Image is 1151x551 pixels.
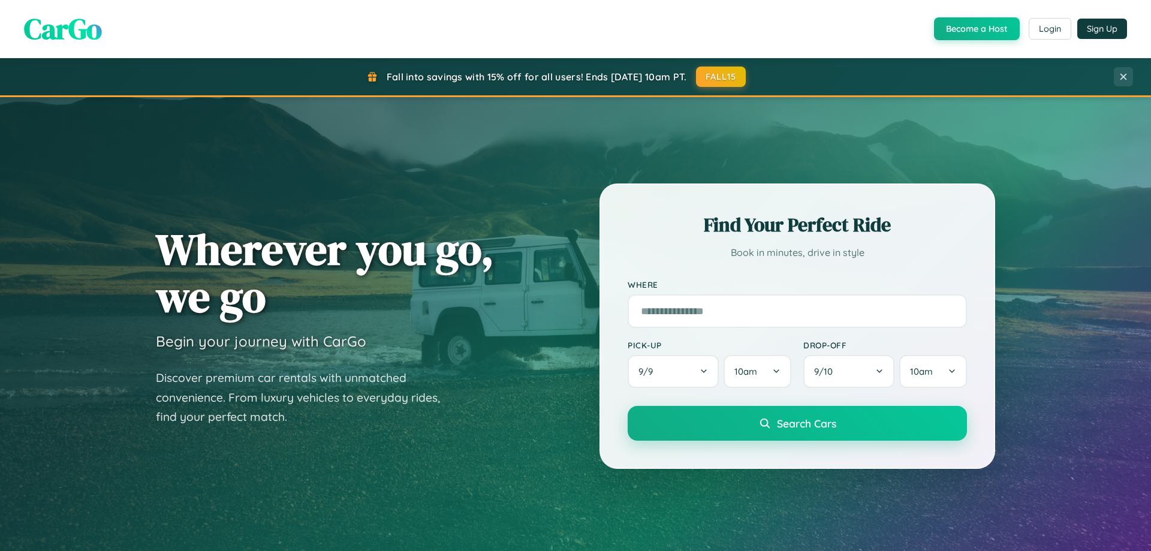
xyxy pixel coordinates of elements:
[638,366,659,377] span: 9 / 9
[24,9,102,49] span: CarGo
[910,366,933,377] span: 10am
[628,212,967,238] h2: Find Your Perfect Ride
[696,67,746,87] button: FALL15
[156,225,494,320] h1: Wherever you go, we go
[1077,19,1127,39] button: Sign Up
[628,406,967,441] button: Search Cars
[1029,18,1071,40] button: Login
[803,340,967,350] label: Drop-off
[387,71,687,83] span: Fall into savings with 15% off for all users! Ends [DATE] 10am PT.
[156,332,366,350] h3: Begin your journey with CarGo
[628,355,719,388] button: 9/9
[777,417,836,430] span: Search Cars
[734,366,757,377] span: 10am
[628,244,967,261] p: Book in minutes, drive in style
[803,355,894,388] button: 9/10
[814,366,839,377] span: 9 / 10
[899,355,967,388] button: 10am
[934,17,1020,40] button: Become a Host
[628,279,967,290] label: Where
[156,368,456,427] p: Discover premium car rentals with unmatched convenience. From luxury vehicles to everyday rides, ...
[628,340,791,350] label: Pick-up
[724,355,791,388] button: 10am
